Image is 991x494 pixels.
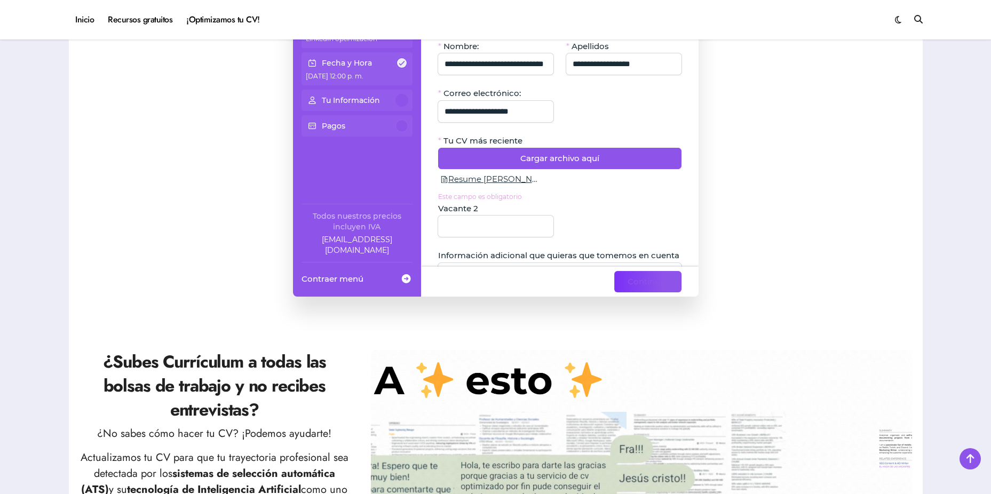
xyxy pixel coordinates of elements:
[520,152,599,165] span: Cargar archivo aquí
[438,148,681,169] button: Cargar archivo aquí
[302,234,413,256] a: Company email: ayuda@elhadadelasvacantes.com
[443,136,522,146] span: Tu CV más reciente
[80,350,350,421] h2: ¿Subes Currículum a todas las bolsas de trabajo y no recibes entrevistas?
[302,273,363,284] span: Contraer menú
[443,88,521,99] span: Correo electrónico:
[80,426,350,442] p: ¿No sabes cómo hacer tu CV? ¡Podemos ayudarte!
[438,250,679,261] span: Información adicional que quieras que tomemos en cuenta
[614,271,681,292] button: Continuar
[306,72,363,80] span: [DATE] 12:00 p. m.
[179,5,266,34] a: ¡Optimizamos tu CV!
[302,211,413,232] div: Todos nuestros precios incluyen IVA
[322,95,380,106] p: Tu Información
[448,173,543,186] span: Resume Esp_Jose Antonio Hernandez Gonzalez.docx
[101,5,179,34] a: Recursos gratuitos
[443,41,479,52] span: Nombre:
[322,121,345,131] p: Pagos
[438,203,478,214] span: Vacante 2
[69,5,101,34] a: Inicio
[438,190,522,202] div: Este campo es obligatorio
[572,41,609,52] span: Apellidos
[628,275,668,288] span: Continuar
[322,58,372,68] p: Fecha y Hora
